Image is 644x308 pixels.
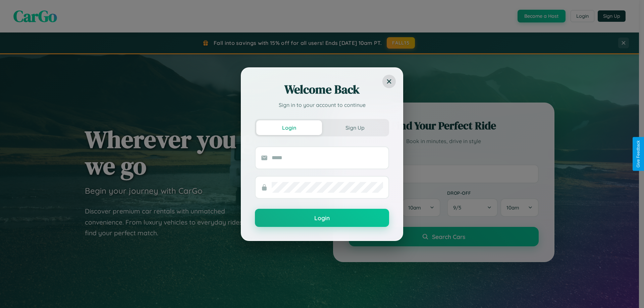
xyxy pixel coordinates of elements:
[255,209,389,227] button: Login
[636,140,641,168] div: Give Feedback
[255,81,389,98] h2: Welcome Back
[255,101,389,109] p: Sign in to your account to continue
[256,120,322,135] button: Login
[322,120,388,135] button: Sign Up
